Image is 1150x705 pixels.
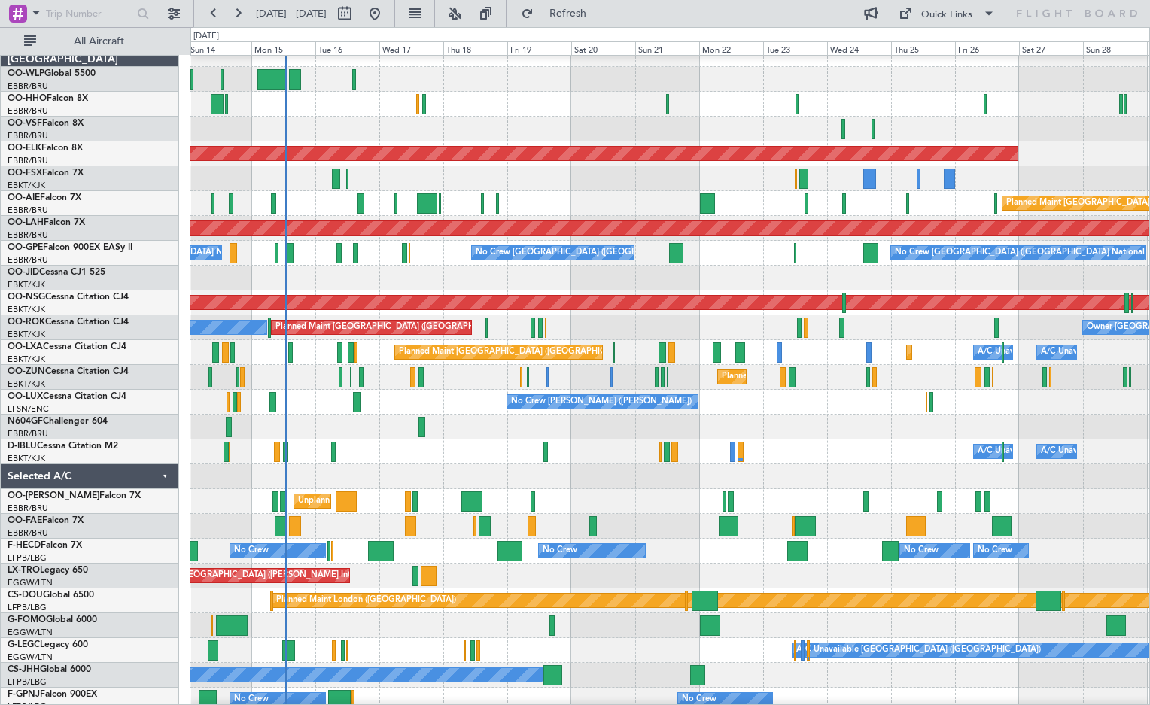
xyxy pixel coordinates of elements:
[8,591,94,600] a: CS-DOUGlobal 6500
[8,566,88,575] a: LX-TROLegacy 650
[8,491,141,500] a: OO-[PERSON_NAME]Falcon 7X
[8,367,129,376] a: OO-ZUNCessna Citation CJ4
[39,36,159,47] span: All Aircraft
[1041,341,1103,363] div: A/C Unavailable
[827,41,891,55] div: Wed 24
[8,169,42,178] span: OO-FSX
[514,2,604,26] button: Refresh
[543,539,577,562] div: No Crew
[1019,41,1083,55] div: Sat 27
[476,242,728,264] div: No Crew [GEOGRAPHIC_DATA] ([GEOGRAPHIC_DATA] National)
[8,218,44,227] span: OO-LAH
[911,341,1086,363] div: Planned Maint Kortrijk-[GEOGRAPHIC_DATA]
[8,627,53,638] a: EGGW/LTN
[978,539,1012,562] div: No Crew
[8,640,40,649] span: G-LEGC
[8,690,40,699] span: F-GPNJ
[8,229,48,241] a: EBBR/BRU
[8,205,48,216] a: EBBR/BRU
[796,639,1041,661] div: A/C Unavailable [GEOGRAPHIC_DATA] ([GEOGRAPHIC_DATA])
[8,304,45,315] a: EBKT/KJK
[8,527,48,539] a: EBBR/BRU
[763,41,827,55] div: Tue 23
[8,378,45,390] a: EBKT/KJK
[8,130,48,141] a: EBBR/BRU
[722,366,897,388] div: Planned Maint Kortrijk-[GEOGRAPHIC_DATA]
[8,503,48,514] a: EBBR/BRU
[8,293,45,302] span: OO-NSG
[8,193,81,202] a: OO-AIEFalcon 7X
[8,516,42,525] span: OO-FAE
[537,8,600,19] span: Refresh
[511,390,692,413] div: No Crew [PERSON_NAME] ([PERSON_NAME])
[891,41,955,55] div: Thu 25
[8,591,43,600] span: CS-DOU
[8,417,108,426] a: N604GFChallenger 604
[187,41,251,55] div: Sun 14
[8,516,84,525] a: OO-FAEFalcon 7X
[8,180,45,191] a: EBKT/KJK
[193,30,219,43] div: [DATE]
[8,94,88,103] a: OO-HHOFalcon 8X
[8,293,129,302] a: OO-NSGCessna Citation CJ4
[8,243,132,252] a: OO-GPEFalcon 900EX EASy II
[8,566,40,575] span: LX-TRO
[955,41,1019,55] div: Fri 26
[699,41,763,55] div: Mon 22
[8,155,48,166] a: EBBR/BRU
[8,342,43,351] span: OO-LXA
[8,690,97,699] a: F-GPNJFalcon 900EX
[251,41,315,55] div: Mon 15
[8,442,37,451] span: D-IBLU
[8,602,47,613] a: LFPB/LBG
[8,69,44,78] span: OO-WLP
[8,652,53,663] a: EGGW/LTN
[8,442,118,451] a: D-IBLUCessna Citation M2
[8,640,88,649] a: G-LEGCLegacy 600
[8,491,99,500] span: OO-[PERSON_NAME]
[921,8,972,23] div: Quick Links
[8,144,41,153] span: OO-ELK
[8,665,40,674] span: CS-JHH
[8,193,40,202] span: OO-AIE
[635,41,699,55] div: Sun 21
[8,541,41,550] span: F-HECD
[234,539,269,562] div: No Crew
[8,119,42,128] span: OO-VSF
[895,242,1147,264] div: No Crew [GEOGRAPHIC_DATA] ([GEOGRAPHIC_DATA] National)
[443,41,507,55] div: Thu 18
[8,69,96,78] a: OO-WLPGlobal 5500
[8,243,43,252] span: OO-GPE
[111,564,355,587] div: Unplanned Maint [GEOGRAPHIC_DATA] ([PERSON_NAME] Intl)
[276,589,456,612] div: Planned Maint London ([GEOGRAPHIC_DATA])
[46,2,132,25] input: Trip Number
[399,341,636,363] div: Planned Maint [GEOGRAPHIC_DATA] ([GEOGRAPHIC_DATA])
[507,41,571,55] div: Fri 19
[8,417,43,426] span: N604GF
[8,552,47,564] a: LFPB/LBG
[8,268,39,277] span: OO-JID
[8,577,53,588] a: EGGW/LTN
[904,539,939,562] div: No Crew
[8,218,85,227] a: OO-LAHFalcon 7X
[8,392,43,401] span: OO-LUX
[1083,41,1147,55] div: Sun 28
[256,7,327,20] span: [DATE] - [DATE]
[8,354,45,365] a: EBKT/KJK
[8,392,126,401] a: OO-LUXCessna Citation CJ4
[17,29,163,53] button: All Aircraft
[8,81,48,92] a: EBBR/BRU
[8,279,45,290] a: EBKT/KJK
[891,2,1002,26] button: Quick Links
[315,41,379,55] div: Tue 16
[8,105,48,117] a: EBBR/BRU
[8,342,126,351] a: OO-LXACessna Citation CJ4
[8,403,49,415] a: LFSN/ENC
[8,367,45,376] span: OO-ZUN
[8,329,45,340] a: EBKT/KJK
[8,676,47,688] a: LFPB/LBG
[8,541,82,550] a: F-HECDFalcon 7X
[298,490,581,512] div: Unplanned Maint [GEOGRAPHIC_DATA] ([GEOGRAPHIC_DATA] National)
[8,615,46,624] span: G-FOMO
[8,318,45,327] span: OO-ROK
